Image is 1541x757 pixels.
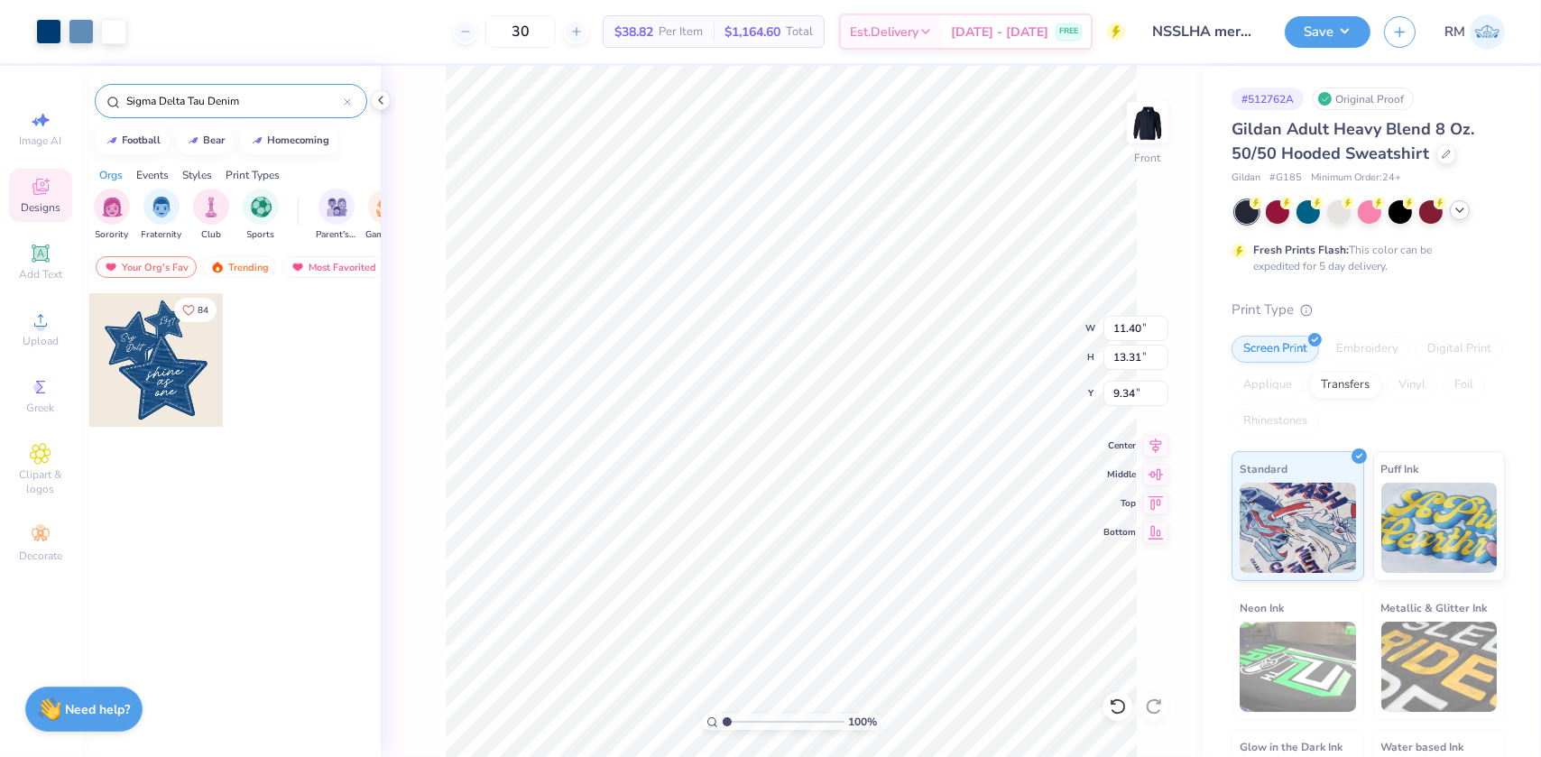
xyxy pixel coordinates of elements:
[94,189,130,242] button: filter button
[186,135,200,146] img: trend_line.gif
[142,189,182,242] button: filter button
[21,200,60,215] span: Designs
[291,261,305,273] img: most_fav.gif
[1269,171,1302,186] span: # G185
[250,135,264,146] img: trend_line.gif
[1381,737,1464,756] span: Water based Ink
[786,23,813,42] span: Total
[243,189,279,242] button: filter button
[951,23,1048,42] span: [DATE] - [DATE]
[123,135,161,145] div: football
[176,127,234,154] button: bear
[327,197,347,217] img: Parent's Weekend Image
[1387,372,1437,399] div: Vinyl
[1135,150,1161,166] div: Front
[136,167,169,183] div: Events
[243,189,279,242] div: filter for Sports
[23,334,59,348] span: Upload
[282,256,384,278] div: Most Favorited
[1381,622,1498,712] img: Metallic & Glitter Ink
[201,197,221,217] img: Club Image
[1443,372,1485,399] div: Foil
[1232,336,1319,363] div: Screen Print
[614,23,653,42] span: $38.82
[193,189,229,242] button: filter button
[96,228,129,242] span: Sorority
[659,23,703,42] span: Per Item
[316,189,357,242] button: filter button
[1232,88,1304,110] div: # 512762A
[1416,336,1503,363] div: Digital Print
[268,135,330,145] div: homecoming
[198,306,208,315] span: 84
[251,197,272,217] img: Sports Image
[210,261,225,273] img: trending.gif
[96,256,197,278] div: Your Org's Fav
[1313,88,1414,110] div: Original Proof
[1232,372,1304,399] div: Applique
[1381,459,1419,478] span: Puff Ink
[1240,598,1284,617] span: Neon Ink
[202,256,277,278] div: Trending
[1059,25,1078,38] span: FREE
[1311,171,1401,186] span: Minimum Order: 24 +
[99,167,123,183] div: Orgs
[849,714,878,730] span: 100 %
[1253,243,1349,257] strong: Fresh Prints Flash:
[1240,737,1343,756] span: Glow in the Dark Ink
[204,135,226,145] div: bear
[193,189,229,242] div: filter for Club
[174,298,217,322] button: Like
[125,92,344,110] input: Try "Alpha"
[94,189,130,242] div: filter for Sorority
[1324,336,1410,363] div: Embroidery
[95,127,170,154] button: football
[1103,468,1136,481] span: Middle
[1103,526,1136,539] span: Bottom
[240,127,338,154] button: homecoming
[9,467,72,496] span: Clipart & logos
[1381,483,1498,573] img: Puff Ink
[1444,22,1465,42] span: RM
[27,401,55,415] span: Greek
[19,267,62,282] span: Add Text
[1103,439,1136,452] span: Center
[19,549,62,563] span: Decorate
[316,228,357,242] span: Parent's Weekend
[1232,171,1260,186] span: Gildan
[1285,16,1370,48] button: Save
[152,197,171,217] img: Fraternity Image
[365,189,407,242] div: filter for Game Day
[1444,14,1505,50] a: RM
[1232,408,1319,435] div: Rhinestones
[376,197,397,217] img: Game Day Image
[102,197,123,217] img: Sorority Image
[1470,14,1505,50] img: Roberta Manuel
[1309,372,1381,399] div: Transfers
[365,228,407,242] span: Game Day
[316,189,357,242] div: filter for Parent's Weekend
[485,15,556,48] input: – –
[1232,300,1505,320] div: Print Type
[1130,105,1166,141] img: Front
[142,228,182,242] span: Fraternity
[1253,242,1475,274] div: This color can be expedited for 5 day delivery.
[201,228,221,242] span: Club
[226,167,280,183] div: Print Types
[1103,497,1136,510] span: Top
[1240,622,1356,712] img: Neon Ink
[365,189,407,242] button: filter button
[1381,598,1488,617] span: Metallic & Glitter Ink
[20,134,62,148] span: Image AI
[850,23,918,42] span: Est. Delivery
[105,135,119,146] img: trend_line.gif
[142,189,182,242] div: filter for Fraternity
[182,167,212,183] div: Styles
[1240,483,1356,573] img: Standard
[1232,118,1474,164] span: Gildan Adult Heavy Blend 8 Oz. 50/50 Hooded Sweatshirt
[724,23,780,42] span: $1,164.60
[1139,14,1271,50] input: Untitled Design
[66,701,131,718] strong: Need help?
[1240,459,1287,478] span: Standard
[247,228,275,242] span: Sports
